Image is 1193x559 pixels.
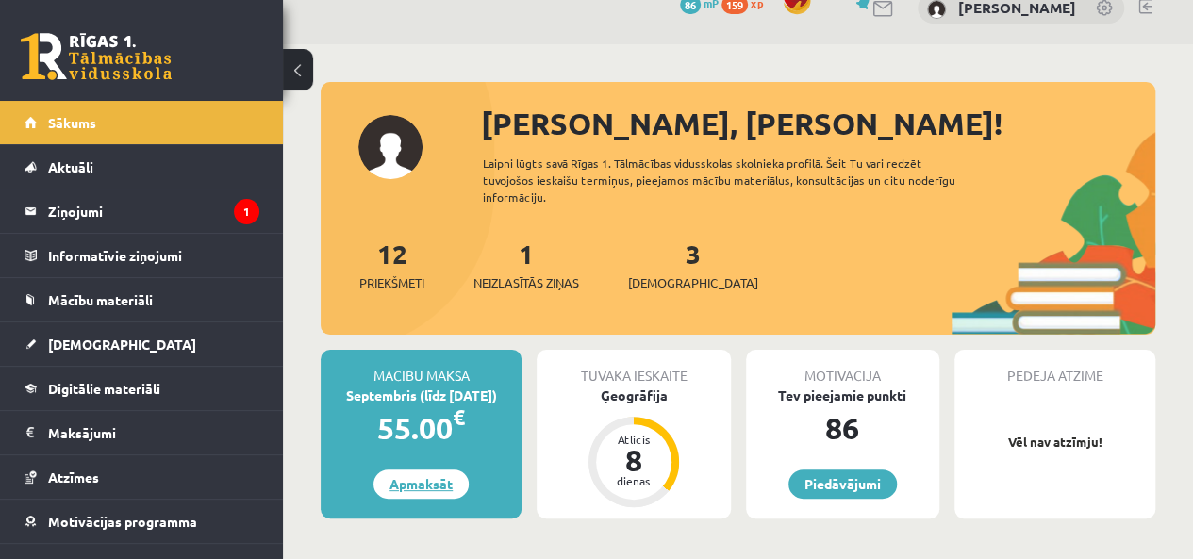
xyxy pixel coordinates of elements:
div: Ģeogrāfija [537,386,730,405]
a: Ģeogrāfija Atlicis 8 dienas [537,386,730,510]
a: Digitālie materiāli [25,367,259,410]
p: Vēl nav atzīmju! [964,433,1146,452]
div: Pēdējā atzīme [954,350,1155,386]
a: 1Neizlasītās ziņas [473,237,579,292]
div: Atlicis [605,434,662,445]
a: 3[DEMOGRAPHIC_DATA] [628,237,758,292]
span: Motivācijas programma [48,513,197,530]
div: 86 [746,405,939,451]
legend: Maksājumi [48,411,259,454]
div: Mācību maksa [321,350,522,386]
span: Digitālie materiāli [48,380,160,397]
span: Mācību materiāli [48,291,153,308]
div: Tuvākā ieskaite [537,350,730,386]
div: 8 [605,445,662,475]
span: € [453,403,465,431]
a: Mācību materiāli [25,278,259,321]
a: Motivācijas programma [25,500,259,543]
span: Aktuāli [48,158,93,175]
div: Tev pieejamie punkti [746,386,939,405]
div: Motivācija [746,350,939,386]
a: 12Priekšmeti [359,237,424,292]
a: Ziņojumi1 [25,189,259,233]
span: Neizlasītās ziņas [473,273,579,292]
legend: Informatīvie ziņojumi [48,234,259,277]
span: [DEMOGRAPHIC_DATA] [48,336,196,353]
a: Rīgas 1. Tālmācības vidusskola [21,33,172,80]
a: Maksājumi [25,411,259,454]
a: Informatīvie ziņojumi [25,234,259,277]
div: dienas [605,475,662,486]
i: 1 [234,199,259,224]
legend: Ziņojumi [48,189,259,233]
a: [DEMOGRAPHIC_DATA] [25,322,259,366]
a: Piedāvājumi [788,469,897,499]
a: Sākums [25,101,259,144]
div: [PERSON_NAME], [PERSON_NAME]! [481,101,1155,146]
span: Priekšmeti [359,273,424,292]
div: Septembris (līdz [DATE]) [321,386,522,405]
span: Sākums [48,114,96,131]
div: Laipni lūgts savā Rīgas 1. Tālmācības vidusskolas skolnieka profilā. Šeit Tu vari redzēt tuvojošo... [483,155,984,206]
a: Aktuāli [25,145,259,189]
a: Apmaksāt [373,469,469,499]
span: [DEMOGRAPHIC_DATA] [628,273,758,292]
a: Atzīmes [25,455,259,499]
span: Atzīmes [48,469,99,485]
div: 55.00 [321,405,522,451]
